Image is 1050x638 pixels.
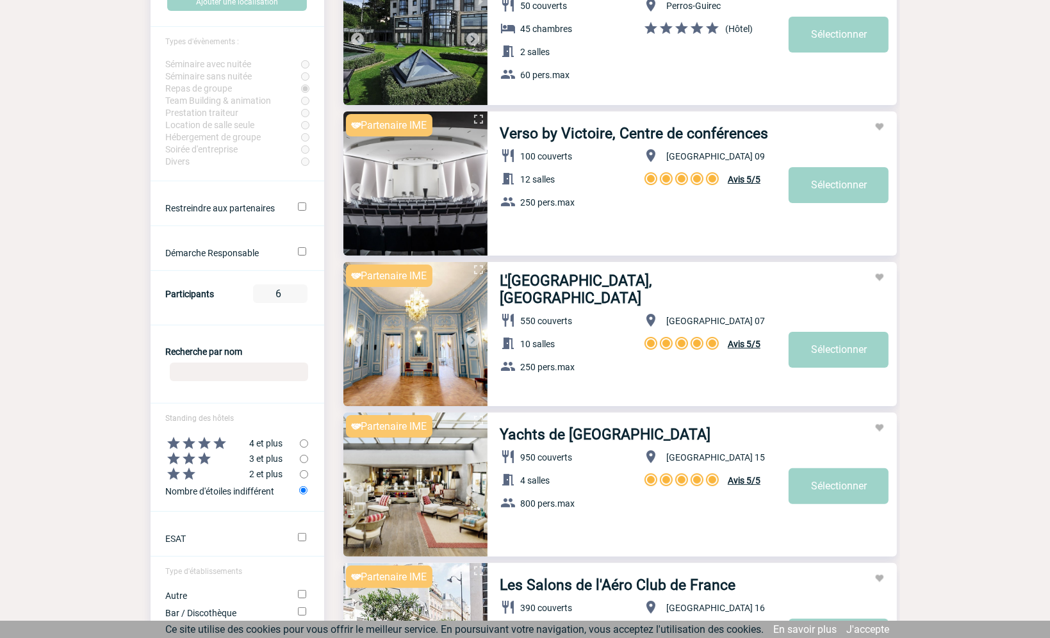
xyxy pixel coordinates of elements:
[725,24,753,34] span: (Hôtel)
[151,451,300,466] label: 3 et plus
[666,452,765,462] span: [GEOGRAPHIC_DATA] 15
[166,248,281,258] label: Démarche Responsable
[500,495,516,511] img: baseline_group_white_24dp-b.png
[500,472,516,487] img: baseline_meeting_room_white_24dp-b.png
[500,67,516,82] img: baseline_group_white_24dp-b.png
[166,71,301,81] label: Séminaire sans nuitée
[521,475,550,486] span: 4 salles
[166,623,764,635] span: Ce site utilise des cookies pour vous offrir le meilleur service. En poursuivant votre navigation...
[166,108,301,118] label: Prestation traiteur
[666,151,765,161] span: [GEOGRAPHIC_DATA] 09
[521,70,570,80] span: 60 pers.max
[351,273,361,279] img: partnaire IME
[500,600,516,615] img: baseline_restaurant_white_24dp-b.png
[500,313,516,328] img: baseline_restaurant_white_24dp-b.png
[789,167,889,203] a: Sélectionner
[789,332,889,368] a: Sélectionner
[847,623,890,635] a: J'accepte
[500,171,516,186] img: baseline_meeting_room_white_24dp-b.png
[166,120,301,130] label: Location de salle seule
[166,591,281,601] label: Autre
[521,174,555,184] span: 12 salles
[521,316,573,326] span: 550 couverts
[500,577,736,594] a: Les Salons de l'Aéro Club de France
[298,247,306,256] input: Démarche Responsable
[874,272,885,282] img: Ajouter aux favoris
[166,95,301,106] label: Team Building & animation
[166,203,281,213] label: Ne filtrer que sur les établissements ayant un partenariat avec IME
[774,623,837,635] a: En savoir plus
[500,125,769,142] a: Verso by Victoire, Centre de conférences
[151,466,300,482] label: 2 et plus
[343,413,488,557] img: 1.jpg
[166,156,301,167] label: Divers
[500,272,789,307] a: L'[GEOGRAPHIC_DATA], [GEOGRAPHIC_DATA]
[643,449,659,464] img: baseline_location_on_white_24dp-b.png
[500,426,711,443] a: Yachts de [GEOGRAPHIC_DATA]
[166,83,301,94] label: Repas de groupe
[500,359,516,374] img: baseline_group_white_24dp-b.png
[166,347,243,357] label: Recherche par nom
[500,20,516,36] img: baseline_hotel_white_24dp-b.png
[521,24,573,34] span: 45 chambres
[500,449,516,464] img: baseline_restaurant_white_24dp-b.png
[666,316,765,326] span: [GEOGRAPHIC_DATA] 07
[166,482,300,499] label: Nombre d'étoiles indifférent
[166,608,281,618] label: Bar / Discothèque
[521,362,575,372] span: 250 pers.max
[521,498,575,509] span: 800 pers.max
[166,59,301,69] label: Séminaire avec nuitée
[728,475,760,486] span: Avis 5/5
[521,603,573,613] span: 390 couverts
[346,114,432,136] div: Partenaire IME
[343,262,488,406] img: 1.jpg
[874,122,885,132] img: Ajouter aux favoris
[521,151,573,161] span: 100 couverts
[166,414,234,423] span: Standing des hôtels
[521,339,555,349] span: 10 salles
[351,423,361,430] img: partnaire IME
[166,534,281,544] label: ESAT
[874,423,885,433] img: Ajouter aux favoris
[521,197,575,208] span: 250 pers.max
[728,339,760,349] span: Avis 5/5
[351,574,361,580] img: partnaire IME
[346,265,432,287] div: Partenaire IME
[346,415,432,438] div: Partenaire IME
[521,1,568,11] span: 50 couverts
[343,111,488,256] img: 1.jpg
[500,336,516,351] img: baseline_meeting_room_white_24dp-b.png
[166,132,301,142] label: Hébergement de groupe
[346,566,432,588] div: Partenaire IME
[789,17,889,53] a: Sélectionner
[151,436,300,451] label: 4 et plus
[500,44,516,59] img: baseline_meeting_room_white_24dp-b.png
[521,452,573,462] span: 950 couverts
[166,567,243,576] span: Type d'établissements
[166,289,215,299] label: Participants
[166,144,301,154] label: Soirée d'entreprise
[351,122,361,129] img: partnaire IME
[666,603,765,613] span: [GEOGRAPHIC_DATA] 16
[874,573,885,584] img: Ajouter aux favoris
[789,468,889,504] a: Sélectionner
[643,600,659,615] img: baseline_location_on_white_24dp-b.png
[643,148,659,163] img: baseline_location_on_white_24dp-b.png
[500,194,516,209] img: baseline_group_white_24dp-b.png
[643,313,659,328] img: baseline_location_on_white_24dp-b.png
[728,174,760,184] span: Avis 5/5
[521,47,550,57] span: 2 salles
[666,1,721,11] span: Perros-Guirec
[298,202,306,211] input: Ne filtrer que sur les établissements ayant un partenariat avec IME
[500,148,516,163] img: baseline_restaurant_white_24dp-b.png
[166,37,240,46] span: Types d'évènements :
